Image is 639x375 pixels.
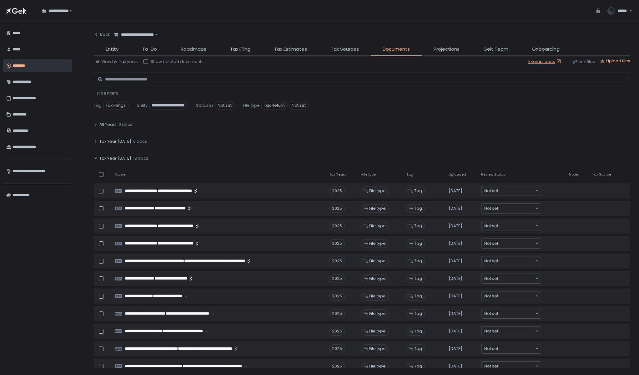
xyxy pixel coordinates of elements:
div: 2025 [329,362,345,371]
span: Onboarding [532,46,560,53]
div: 2025 [329,344,345,353]
span: Not set [484,363,498,369]
div: 2025 [329,292,345,301]
span: Not set [484,275,498,282]
button: Link files [572,59,595,64]
div: 2025 [329,327,345,336]
div: Back [94,32,110,37]
span: File type [369,223,386,229]
span: Tag [414,276,422,281]
span: Tag [406,172,413,177]
span: Entity [137,103,148,108]
div: Search for option [481,221,541,231]
div: 2025 [329,204,345,213]
span: [DATE] [449,188,462,194]
span: File type [369,328,386,334]
input: Search for option [498,258,535,264]
span: Statuses [196,103,214,108]
input: Search for option [498,240,535,247]
div: Search for option [481,291,541,301]
span: Not set [484,188,498,194]
div: 2025 [329,257,345,265]
span: Entity [106,46,118,53]
span: 0 docs [133,139,147,144]
input: Search for option [498,293,535,299]
input: Search for option [498,275,535,282]
span: Not set [289,101,309,110]
span: Tax Filings [103,101,128,110]
div: View by: Tax years [95,59,138,64]
span: [DATE] [449,258,462,264]
span: Not set [215,101,234,110]
span: Tag [414,188,422,194]
span: Not set [484,240,498,247]
span: Not set [484,346,498,352]
input: Search for option [498,328,535,334]
input: Search for option [498,223,535,229]
button: Upload files [600,58,630,64]
input: Search for option [498,311,535,317]
span: [DATE] [449,363,462,369]
span: File type [369,276,386,281]
span: 18 docs [133,156,148,161]
span: [DATE] [449,311,462,316]
span: File type [369,258,386,264]
span: Documents [383,46,410,53]
span: Tax Sources [331,46,359,53]
span: Tag [414,363,422,369]
div: Search for option [481,256,541,266]
input: Search for option [498,346,535,352]
div: Search for option [481,362,541,371]
span: [DATE] [449,293,462,299]
div: Search for option [38,4,73,18]
span: [DATE] [449,223,462,229]
div: 2025 [329,309,345,318]
span: Tag [414,206,422,211]
button: - Hide filters [94,90,118,96]
span: Tax Year [DATE] [99,139,131,144]
span: Tax Years [329,172,346,177]
span: Not set [484,223,498,229]
span: All Years [99,122,117,127]
div: Search for option [481,274,541,283]
span: Not set [484,311,498,317]
span: Gelt Team [483,46,508,53]
span: File type [369,311,386,316]
span: Roadmaps [181,46,206,53]
span: [DATE] [449,241,462,246]
span: [DATE] [449,346,462,352]
span: Tag [414,293,422,299]
div: Search for option [481,186,541,196]
div: 2025 [329,222,345,230]
span: Not set [484,328,498,334]
span: Tag [414,258,422,264]
input: Search for option [498,188,535,194]
span: Tax Estimates [274,46,307,53]
button: Back [94,28,110,41]
input: Search for option [498,205,535,212]
div: Search for option [481,239,541,248]
span: [DATE] [449,206,462,211]
a: Internal docs [528,59,562,64]
div: Search for option [481,309,541,318]
span: File type [369,241,386,246]
span: File type [361,172,376,177]
span: Not set [484,293,498,299]
span: Tag [414,346,422,352]
span: Not set [484,258,498,264]
div: Search for option [481,344,541,353]
span: Tag [414,223,422,229]
div: Search for option [481,204,541,213]
span: Tag [94,103,102,108]
span: Uploaded [449,172,466,177]
span: Not set [484,205,498,212]
span: Review Status [481,172,506,177]
input: Search for option [498,363,535,369]
span: Tag [414,328,422,334]
span: [DATE] [449,328,462,334]
span: File type [369,206,386,211]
